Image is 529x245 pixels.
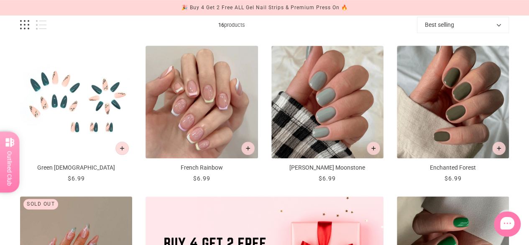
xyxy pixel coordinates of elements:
[241,142,255,155] button: Add to cart
[20,46,132,158] img: Green Zen-Press on Manicure-Outlined
[115,142,129,155] button: Add to cart
[319,175,336,182] span: $6.99
[367,142,380,155] button: Add to cart
[218,22,224,28] b: 16
[492,142,506,155] button: Add to cart
[23,199,58,209] div: Sold out
[417,17,509,33] button: Best selling
[193,175,210,182] span: $6.99
[181,3,348,12] div: 🎉 Buy 4 Get 2 Free ALL Gel Nail Strips & Premium Press On 🔥
[46,21,417,29] span: products
[20,163,132,172] p: Green [DEMOGRAPHIC_DATA]
[146,163,258,172] p: French Rainbow
[20,46,132,183] a: Green Zen
[20,20,29,30] button: Grid view
[271,46,383,158] img: Misty Moonstone-Press on Manicure-Outlined
[397,46,509,158] img: Enchanted Forest-Press on Manicure-Outlined
[146,46,258,183] a: French Rainbow
[444,175,461,182] span: $6.99
[271,46,383,183] a: Misty Moonstone
[397,163,509,172] p: Enchanted Forest
[271,163,383,172] p: [PERSON_NAME] Moonstone
[68,175,85,182] span: $6.99
[397,46,509,183] a: Enchanted Forest
[36,20,46,30] button: List view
